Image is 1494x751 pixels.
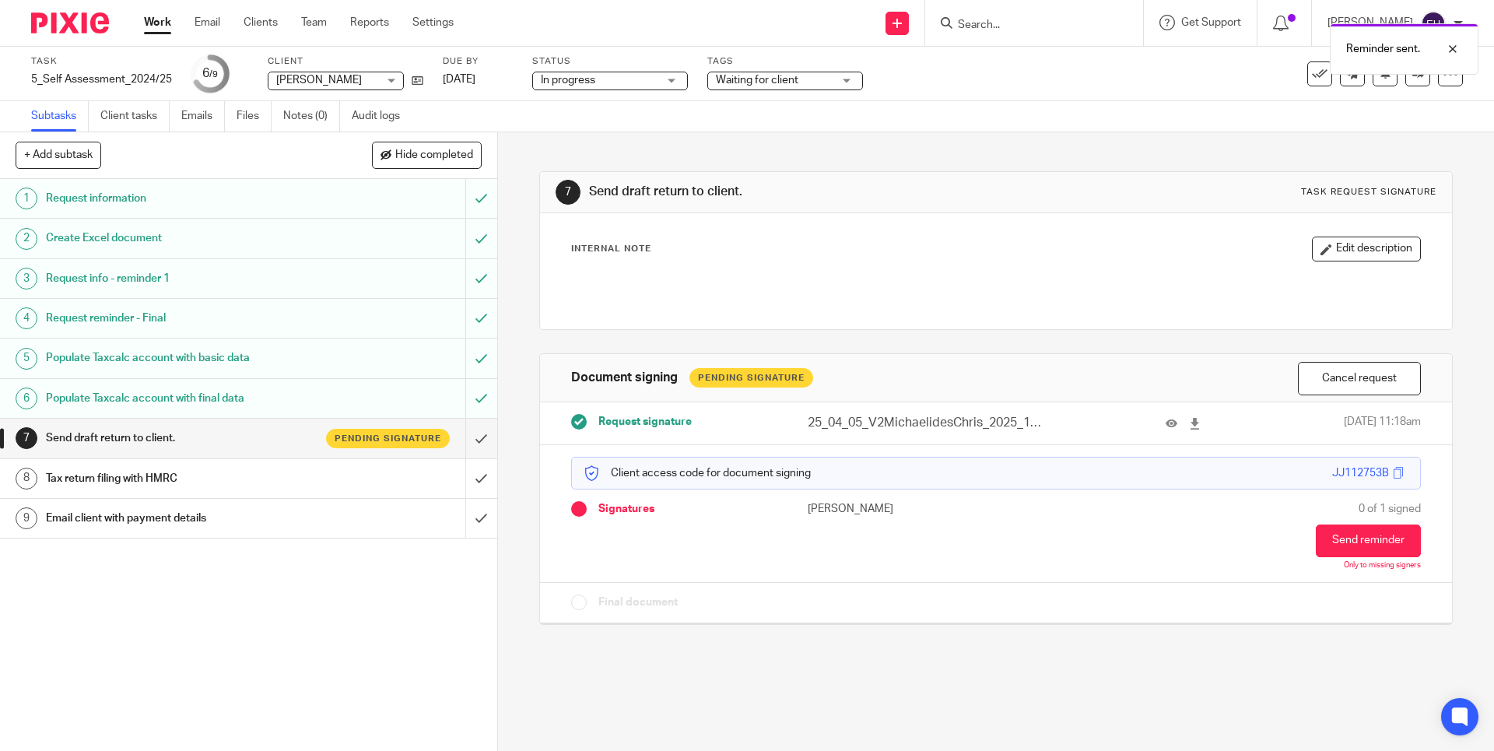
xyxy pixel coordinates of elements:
span: [DATE] 11:18am [1344,414,1421,432]
button: Hide completed [372,142,482,168]
a: Work [144,15,171,30]
a: Client tasks [100,101,170,132]
span: Final document [598,595,678,610]
span: [PERSON_NAME] [276,75,362,86]
h1: Request reminder - Final [46,307,315,330]
label: Task [31,55,172,68]
div: 3 [16,268,37,290]
a: Email [195,15,220,30]
a: Clients [244,15,278,30]
span: In progress [541,75,595,86]
a: Settings [412,15,454,30]
div: 5 [16,348,37,370]
img: svg%3E [1421,11,1446,36]
div: 9 [16,507,37,529]
span: Pending signature [335,432,441,445]
span: [DATE] [443,74,475,85]
h1: Create Excel document [46,226,315,250]
h1: Send draft return to client. [46,426,315,450]
a: Audit logs [352,101,412,132]
div: 5_Self Assessment_2024/25 [31,72,172,87]
p: Internal Note [571,243,651,255]
h1: Document signing [571,370,678,386]
small: /9 [209,70,218,79]
div: 4 [16,307,37,329]
h1: Populate Taxcalc account with basic data [46,346,315,370]
h1: Send draft return to client. [589,184,1029,200]
div: 1 [16,188,37,209]
div: Pending Signature [689,368,813,388]
a: Notes (0) [283,101,340,132]
span: Waiting for client [716,75,798,86]
label: Client [268,55,423,68]
a: Team [301,15,327,30]
button: Cancel request [1298,362,1421,395]
p: Client access code for document signing [584,465,811,481]
button: Edit description [1312,237,1421,261]
p: Only to missing signers [1344,561,1421,570]
a: Subtasks [31,101,89,132]
div: 2 [16,228,37,250]
button: Send reminder [1316,525,1421,557]
div: 6 [202,65,218,82]
button: + Add subtask [16,142,101,168]
a: Reports [350,15,389,30]
label: Tags [707,55,863,68]
div: 6 [16,388,37,409]
div: Task request signature [1301,186,1436,198]
h1: Request information [46,187,315,210]
span: Signatures [598,501,654,517]
span: Request signature [598,414,692,430]
img: Pixie [31,12,109,33]
a: Emails [181,101,225,132]
a: Files [237,101,272,132]
label: Due by [443,55,513,68]
h1: Populate Taxcalc account with final data [46,387,315,410]
span: Hide completed [395,149,473,162]
h1: Email client with payment details [46,507,315,530]
h1: Tax return filing with HMRC [46,467,315,490]
p: 25_04_05_V2MichaelidesChris_2025_1.pdf [808,414,1043,432]
p: [PERSON_NAME] [808,501,996,517]
div: JJ112753B [1332,465,1389,481]
span: 0 of 1 signed [1359,501,1421,517]
p: Reminder sent. [1346,41,1420,57]
h1: Request info - reminder 1 [46,267,315,290]
div: 7 [16,427,37,449]
label: Status [532,55,688,68]
div: 8 [16,468,37,490]
div: 7 [556,180,580,205]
